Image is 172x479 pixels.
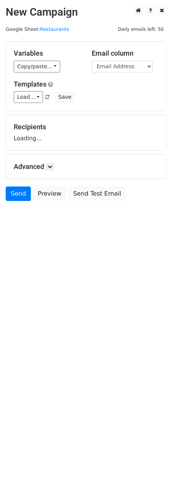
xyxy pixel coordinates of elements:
h5: Variables [14,49,80,58]
a: Copy/paste... [14,61,60,72]
span: Daily emails left: 50 [115,25,166,34]
a: Preview [33,186,66,201]
a: Send [6,186,31,201]
div: Loading... [14,123,158,143]
h2: New Campaign [6,6,166,19]
a: Daily emails left: 50 [115,26,166,32]
a: Send Test Email [68,186,126,201]
small: Google Sheet: [6,26,69,32]
a: Restaurants [40,26,69,32]
a: Templates [14,80,46,88]
h5: Recipients [14,123,158,131]
a: Load... [14,91,43,103]
button: Save [55,91,75,103]
h5: Email column [92,49,158,58]
h5: Advanced [14,162,158,171]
